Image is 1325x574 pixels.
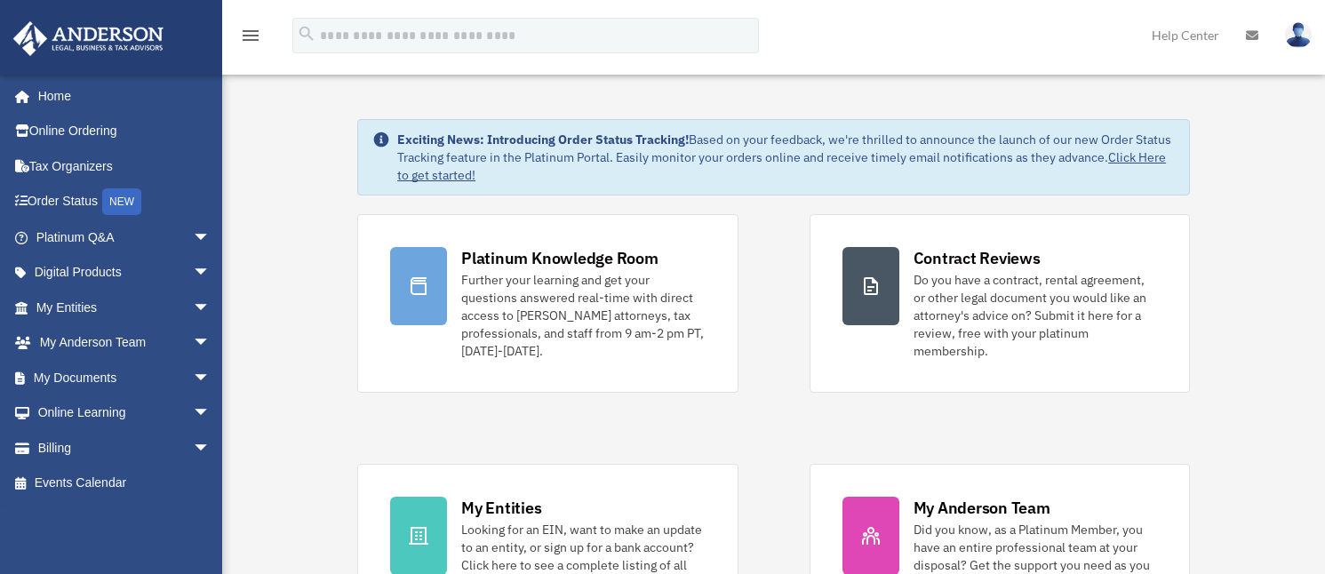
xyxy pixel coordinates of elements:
a: My Entitiesarrow_drop_down [12,290,237,325]
span: arrow_drop_down [193,219,228,256]
div: Based on your feedback, we're thrilled to announce the launch of our new Order Status Tracking fe... [397,131,1175,184]
i: menu [240,25,261,46]
div: Contract Reviews [914,247,1041,269]
a: Online Learningarrow_drop_down [12,395,237,431]
div: Further your learning and get your questions answered real-time with direct access to [PERSON_NAM... [461,271,705,360]
span: arrow_drop_down [193,255,228,291]
img: User Pic [1285,22,1312,48]
strong: Exciting News: Introducing Order Status Tracking! [397,132,689,147]
a: Click Here to get started! [397,149,1166,183]
div: NEW [102,188,141,215]
span: arrow_drop_down [193,360,228,396]
a: Platinum Knowledge Room Further your learning and get your questions answered real-time with dire... [357,214,738,393]
a: My Anderson Teamarrow_drop_down [12,325,237,361]
a: Online Ordering [12,114,237,149]
div: My Entities [461,497,541,519]
i: search [297,24,316,44]
div: Do you have a contract, rental agreement, or other legal document you would like an attorney's ad... [914,271,1157,360]
a: Home [12,78,228,114]
a: Tax Organizers [12,148,237,184]
a: Order StatusNEW [12,184,237,220]
a: Contract Reviews Do you have a contract, rental agreement, or other legal document you would like... [810,214,1190,393]
a: Billingarrow_drop_down [12,430,237,466]
div: Platinum Knowledge Room [461,247,659,269]
a: menu [240,31,261,46]
a: My Documentsarrow_drop_down [12,360,237,395]
a: Platinum Q&Aarrow_drop_down [12,219,237,255]
span: arrow_drop_down [193,290,228,326]
div: My Anderson Team [914,497,1050,519]
span: arrow_drop_down [193,430,228,466]
a: Events Calendar [12,466,237,501]
span: arrow_drop_down [193,325,228,362]
a: Digital Productsarrow_drop_down [12,255,237,291]
span: arrow_drop_down [193,395,228,432]
img: Anderson Advisors Platinum Portal [8,21,169,56]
